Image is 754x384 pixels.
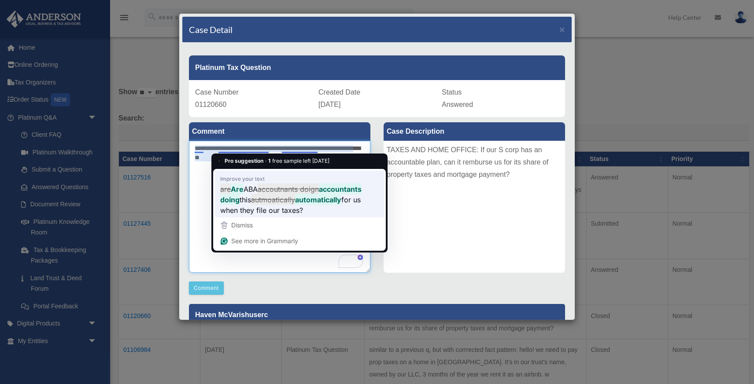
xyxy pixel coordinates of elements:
[559,24,565,34] span: ×
[384,122,565,141] label: Case Description
[189,282,224,295] button: Comment
[442,88,462,96] span: Status
[189,141,370,273] textarea: To enrich screen reader interactions, please activate Accessibility in Grammarly extension settings
[195,101,226,108] span: 01120660
[318,101,340,108] span: [DATE]
[189,304,565,325] p: Haven McVarishuserc
[384,141,565,273] div: TAXES AND HOME OFFICE: If our S corp has an accountable plan, can it remburse us for its share of...
[189,23,233,36] h4: Case Detail
[318,88,360,96] span: Created Date
[442,101,473,108] span: Answered
[189,55,565,80] div: Platinum Tax Question
[559,25,565,34] button: Close
[195,88,239,96] span: Case Number
[189,122,370,141] label: Comment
